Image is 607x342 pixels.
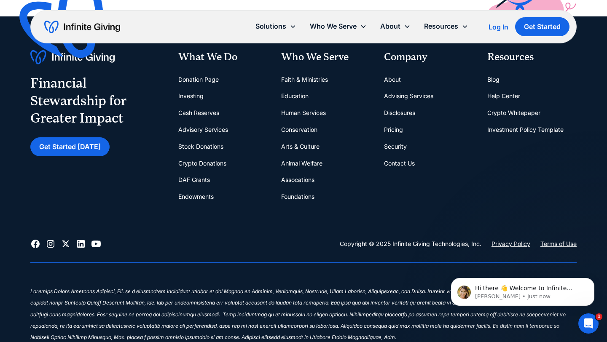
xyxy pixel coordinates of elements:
[44,20,120,34] a: home
[492,239,530,249] a: Privacy Policy
[178,138,223,155] a: Stock Donations
[384,71,401,88] a: About
[578,313,599,334] iframe: Intercom live chat
[30,276,577,288] div: ‍ ‍ ‍
[178,71,219,88] a: Donation Page
[30,137,110,156] a: Get Started [DATE]
[178,171,210,188] a: DAF Grants
[340,239,481,249] div: Copyright © 2025 Infinite Giving Technologies, Inc.
[281,171,314,188] a: Assocations
[255,21,286,32] div: Solutions
[178,188,214,205] a: Endowments
[384,50,473,64] div: Company
[281,88,309,104] a: Education
[438,260,607,319] iframe: Intercom notifications message
[178,121,228,138] a: Advisory Services
[373,17,417,35] div: About
[178,104,219,121] a: Cash Reserves
[596,313,602,320] span: 1
[30,75,165,127] div: Financial Stewardship for Greater Impact
[249,17,303,35] div: Solutions
[487,121,564,138] a: Investment Policy Template
[281,188,314,205] a: Foundations
[487,104,540,121] a: Crypto Whitepaper
[424,21,458,32] div: Resources
[384,104,415,121] a: Disclosures
[281,155,322,172] a: Animal Welfare
[487,88,520,104] a: Help Center
[310,21,357,32] div: Who We Serve
[384,121,403,138] a: Pricing
[489,22,508,32] a: Log In
[178,50,268,64] div: What We Do
[281,71,328,88] a: Faith & Ministries
[515,17,569,36] a: Get Started
[487,50,577,64] div: Resources
[281,50,371,64] div: Who We Serve
[178,155,226,172] a: Crypto Donations
[281,138,320,155] a: Arts & Culture
[417,17,475,35] div: Resources
[540,239,577,249] a: Terms of Use
[303,17,373,35] div: Who We Serve
[178,88,204,104] a: Investing
[384,88,433,104] a: Advising Services
[281,121,317,138] a: Conservation
[281,104,326,121] a: Human Services
[380,21,400,32] div: About
[384,138,407,155] a: Security
[487,71,500,88] a: Blog
[489,24,508,30] div: Log In
[384,155,415,172] a: Contact Us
